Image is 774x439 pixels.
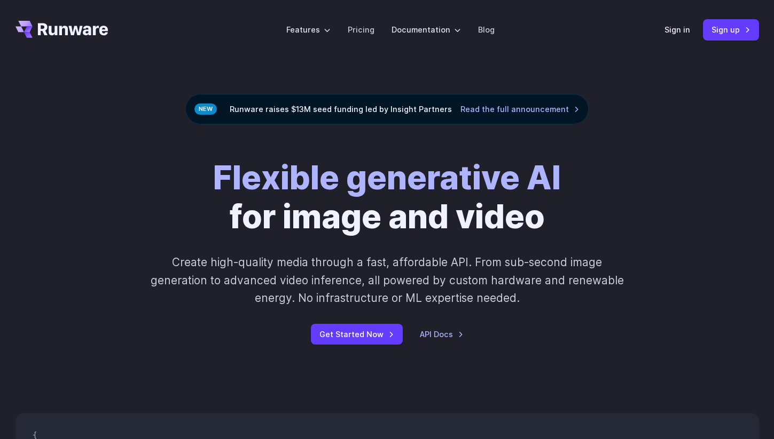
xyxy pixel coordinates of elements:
[703,19,759,40] a: Sign up
[478,23,495,36] a: Blog
[185,94,589,124] div: Runware raises $13M seed funding led by Insight Partners
[213,158,561,236] h1: for image and video
[348,23,374,36] a: Pricing
[15,21,108,38] a: Go to /
[460,103,580,115] a: Read the full announcement
[664,23,690,36] a: Sign in
[311,324,403,345] a: Get Started Now
[213,158,561,197] strong: Flexible generative AI
[392,23,461,36] label: Documentation
[149,253,625,307] p: Create high-quality media through a fast, affordable API. From sub-second image generation to adv...
[286,23,331,36] label: Features
[420,328,464,340] a: API Docs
